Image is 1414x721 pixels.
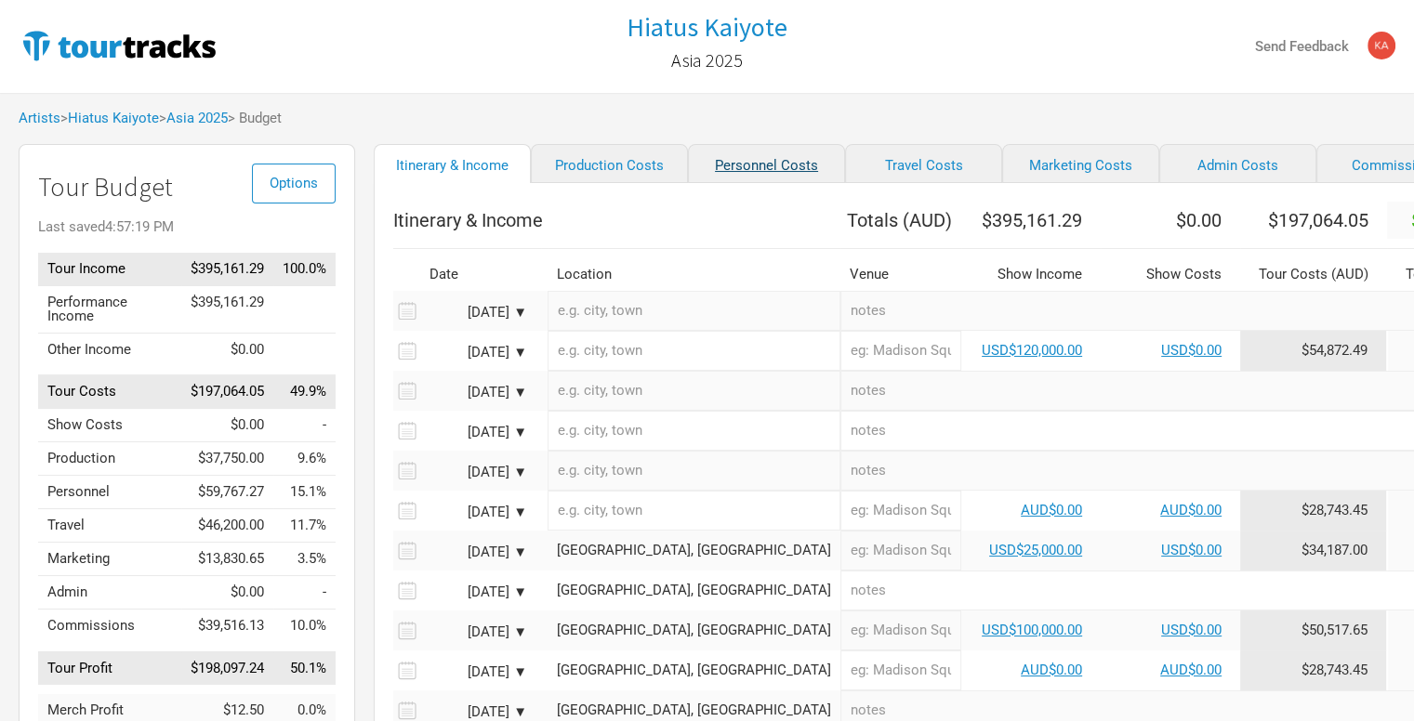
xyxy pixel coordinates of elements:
td: Personnel as % of Tour Income [273,476,336,509]
td: Performance Income [38,285,181,333]
div: Shanghai, China [557,583,831,597]
td: Travel as % of Tour Income [273,509,336,543]
th: Totals ( AUD ) [840,202,961,239]
td: $13,830.65 [181,543,273,576]
td: Performance Income as % of Tour Income [273,285,336,333]
h1: Tour Budget [38,173,336,202]
div: [DATE] ▼ [425,346,527,360]
a: AUD$0.00 [1160,662,1222,678]
td: Show Costs [38,409,181,442]
td: Other Income [38,333,181,366]
td: Tour Cost allocation from Production, Personnel, Travel, Marketing, Admin & Commissions [1240,531,1387,570]
td: Tour Profit [38,651,181,685]
td: Commissions as % of Tour Income [273,610,336,643]
th: Tour Costs ( AUD ) [1240,258,1387,291]
a: Personnel Costs [688,144,845,183]
td: Marketing [38,543,181,576]
a: Admin Costs [1159,144,1316,183]
td: $37,750.00 [181,442,273,476]
td: Personnel [38,476,181,509]
a: AUD$0.00 [1021,502,1082,518]
td: $59,767.27 [181,476,273,509]
span: > Budget [228,111,282,125]
th: Location [548,258,840,291]
a: Asia 2025 [166,110,228,126]
td: Production [38,442,181,476]
input: e.g. city, town [548,411,840,451]
th: Show Costs [1101,258,1240,291]
h2: Asia 2025 [671,50,743,71]
td: $0.00 [181,409,273,442]
a: AUD$0.00 [1160,502,1222,518]
td: Commissions [38,610,181,643]
input: eg: Madison Square Garden [840,610,961,650]
span: > [159,111,228,125]
td: $197,064.05 [181,375,273,409]
a: Hiatus Kaiyote [68,110,159,126]
div: [DATE] ▼ [425,625,527,639]
img: TourTracks [19,27,219,64]
td: Tour Cost allocation from Production, Personnel, Travel, Marketing, Admin & Commissions [1240,610,1387,650]
td: Tour Costs [38,375,181,409]
strong: Send Feedback [1255,38,1349,55]
td: Tour Profit as % of Tour Income [273,651,336,685]
td: Admin [38,576,181,610]
div: Shanghai, China [557,663,831,677]
div: [DATE] ▼ [425,426,527,439]
a: USD$120,000.00 [982,342,1082,359]
a: USD$100,000.00 [982,622,1082,638]
td: Admin as % of Tour Income [273,576,336,610]
input: e.g. city, town [548,491,840,531]
td: Tour Cost allocation from Production, Personnel, Travel, Marketing, Admin & Commissions [1240,491,1387,531]
th: $197,064.05 [1240,202,1387,239]
input: e.g. city, town [548,291,840,331]
button: Options [252,164,336,203]
span: Options [270,175,318,191]
input: e.g. city, town [548,331,840,371]
td: $395,161.29 [181,285,273,333]
a: Hiatus Kaiyote [627,13,787,42]
td: Marketing as % of Tour Income [273,543,336,576]
div: [DATE] ▼ [425,386,527,400]
td: Tour Cost allocation from Production, Personnel, Travel, Marketing, Admin & Commissions [1240,331,1387,371]
img: kavisha [1368,32,1395,59]
a: Production Costs [531,144,688,183]
td: $395,161.29 [181,253,273,286]
input: eg: Madison Square Garden [840,331,961,371]
input: e.g. city, town [548,371,840,411]
a: Asia 2025 [671,41,743,80]
th: Show Income [961,258,1101,291]
th: $0.00 [1101,202,1240,239]
td: Tour Cost allocation from Production, Personnel, Travel, Marketing, Admin & Commissions [1240,650,1387,690]
td: $0.00 [181,333,273,366]
td: Tour Costs as % of Tour Income [273,375,336,409]
a: USD$0.00 [1161,622,1222,638]
a: AUD$0.00 [1021,662,1082,678]
a: USD$0.00 [1161,542,1222,558]
td: $198,097.24 [181,651,273,685]
a: Artists [19,110,60,126]
div: [DATE] ▼ [425,585,527,599]
div: Taipei City, Taiwan [557,544,831,557]
a: USD$0.00 [1161,342,1222,359]
td: $0.00 [181,576,273,610]
input: eg: Madison Square Garden [840,531,961,570]
h1: Hiatus Kaiyote [627,10,787,44]
a: USD$25,000.00 [989,542,1082,558]
div: [DATE] ▼ [425,306,527,320]
a: Marketing Costs [1002,144,1159,183]
input: eg: Madison Square Garden [840,491,961,531]
th: Itinerary & Income [393,202,840,239]
div: Last saved 4:57:19 PM [38,220,336,234]
td: Other Income as % of Tour Income [273,333,336,366]
div: [DATE] ▼ [425,505,527,519]
div: [DATE] ▼ [425,665,527,679]
td: Travel [38,509,181,543]
td: Tour Income [38,253,181,286]
a: Travel Costs [845,144,1002,183]
td: $39,516.13 [181,610,273,643]
td: Production as % of Tour Income [273,442,336,476]
th: $395,161.29 [961,202,1101,239]
a: Itinerary & Income [374,144,531,183]
th: Venue [840,258,961,291]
